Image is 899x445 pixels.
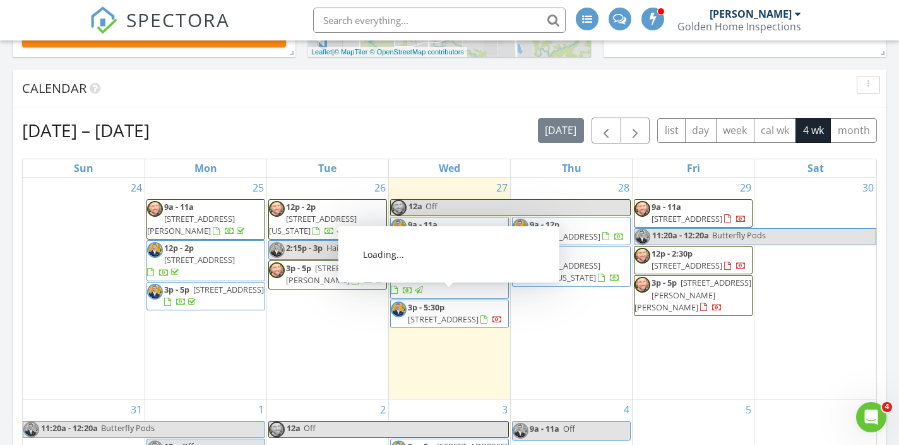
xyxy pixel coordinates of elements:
img: dev.jpeg [23,422,39,437]
img: image3.png [269,201,285,217]
a: 3p - 5:30p [STREET_ADDRESS] [408,302,503,325]
span: 9a - 11a [652,201,681,212]
button: day [685,118,717,143]
a: 12p - 2p [STREET_ADDRESS][US_STATE][US_STATE] [513,248,620,283]
img: dev.jpeg [513,248,528,264]
a: 12p - 2p [STREET_ADDRESS][US_STATE] [269,201,357,236]
a: Wednesday [436,159,463,177]
img: dev.jpeg [147,242,163,258]
h2: [DATE] – [DATE] [22,118,150,143]
div: | [308,47,467,58]
a: Go to August 24, 2025 [128,178,145,198]
td: Go to August 24, 2025 [23,178,145,399]
iframe: Intercom live chat [856,402,886,432]
span: [STREET_ADDRESS][US_STATE] [269,213,357,236]
span: [STREET_ADDRESS] [164,254,235,265]
button: list [657,118,686,143]
a: Saturday [805,159,826,177]
a: Sunday [71,159,96,177]
span: SPECTORA [126,6,230,33]
span: 3p - 5p [652,277,677,288]
span: [STREET_ADDRESS][PERSON_NAME] [147,213,235,236]
a: 9a - 11a [STREET_ADDRESS] [391,219,479,254]
span: Butterfly Pods [101,422,155,434]
img: image3.png [634,248,650,264]
a: 3p - 5p [STREET_ADDRESS][PERSON_NAME][PERSON_NAME] [634,277,751,312]
a: 12p - 2:30p [STREET_ADDRESS] [652,248,746,271]
img: dev.jpeg [391,260,407,276]
span: 12a [408,200,423,216]
a: Friday [684,159,703,177]
span: 11:20a - 12:20a [40,422,98,437]
a: Go to August 28, 2025 [616,178,632,198]
span: Butterfly Pods [712,229,766,241]
span: 12p - 2p [530,248,559,259]
input: Search everything... [313,8,566,33]
span: 9a - 12p [530,219,559,230]
span: 12p - 2:30p [652,248,693,259]
button: cal wk [754,118,797,143]
a: 9a - 11a [STREET_ADDRESS] [390,217,509,258]
span: 12a [286,422,301,437]
a: Go to August 25, 2025 [250,178,266,198]
span: [STREET_ADDRESS][PERSON_NAME][PERSON_NAME] [634,277,751,312]
a: Go to August 29, 2025 [737,178,754,198]
a: 9a - 11a [STREET_ADDRESS][PERSON_NAME] [147,201,247,236]
span: [STREET_ADDRESS] [408,272,479,283]
a: Go to August 27, 2025 [494,178,510,198]
img: dev.jpeg [513,219,528,235]
td: Go to August 26, 2025 [266,178,388,399]
img: dev.jpeg [147,284,163,300]
button: week [716,118,754,143]
a: 9a - 12p [STREET_ADDRESS] [512,217,631,245]
a: 9a - 11a [STREET_ADDRESS][PERSON_NAME] [146,199,265,240]
div: [PERSON_NAME] [710,8,792,20]
button: month [830,118,877,143]
a: 9a - 11a [STREET_ADDRESS] [652,201,746,224]
a: 12p - 2p [STREET_ADDRESS] [147,242,235,277]
a: © MapTiler [334,48,368,56]
a: Go to September 6, 2025 [866,399,876,420]
td: Go to August 29, 2025 [633,178,754,399]
a: 3p - 5p [STREET_ADDRESS] [146,282,265,310]
span: 3p - 5p [286,262,311,274]
img: image3.png [634,201,650,217]
button: 4 wk [795,118,831,143]
img: image3.png [391,200,407,216]
span: [STREET_ADDRESS] [530,231,600,242]
span: Off [426,200,438,212]
a: 3p - 5:30p [STREET_ADDRESS] [390,300,509,328]
span: 3p - 5:30p [408,302,444,313]
img: dev.jpeg [634,229,650,245]
img: image3.png [634,277,650,293]
a: 12p - 2p [STREET_ADDRESS][US_STATE] [268,199,387,240]
span: 2:15p - 3p [286,242,323,253]
a: 9a - 12p [STREET_ADDRESS] [530,219,624,242]
img: image3.png [269,262,285,278]
img: image3.png [269,422,285,437]
span: 9a - 11a [408,219,438,230]
a: Thursday [559,159,584,177]
span: [STREET_ADDRESS][US_STATE][US_STATE] [513,260,600,283]
a: 3p - 5p [STREET_ADDRESS][PERSON_NAME][PERSON_NAME] [634,275,753,316]
a: 12p - 2p [STREET_ADDRESS] [391,260,479,295]
button: Previous [592,118,621,143]
a: SPECTORA [90,17,230,44]
a: 12p - 2p [STREET_ADDRESS] [390,258,509,299]
a: 9a - 11a [STREET_ADDRESS] [634,199,753,228]
button: Next [621,118,650,143]
span: [STREET_ADDRESS] [408,231,479,242]
a: Go to September 1, 2025 [256,399,266,420]
a: 3p - 5p [STREET_ADDRESS][PERSON_NAME] [268,260,387,289]
a: Go to August 30, 2025 [860,178,876,198]
span: [STREET_ADDRESS] [193,284,264,295]
span: 4 [882,402,892,412]
span: [STREET_ADDRESS] [652,213,722,224]
a: Go to September 3, 2025 [499,399,510,420]
span: Calendar [22,80,86,97]
a: Go to August 26, 2025 [372,178,388,198]
a: Go to September 5, 2025 [743,399,754,420]
img: dev.jpeg [269,242,285,258]
td: Go to August 27, 2025 [388,178,510,399]
a: 3p - 5p [STREET_ADDRESS][PERSON_NAME] [286,262,386,286]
